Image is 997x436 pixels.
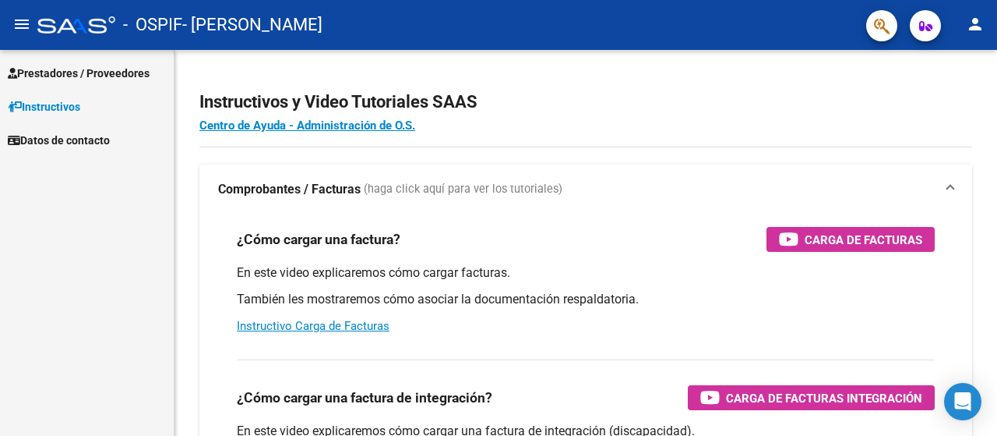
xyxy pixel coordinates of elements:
p: También les mostraremos cómo asociar la documentación respaldatoria. [237,291,935,308]
mat-icon: menu [12,15,31,34]
h2: Instructivos y Video Tutoriales SAAS [199,87,972,117]
strong: Comprobantes / Facturas [218,181,361,198]
div: Open Intercom Messenger [944,383,981,420]
mat-expansion-panel-header: Comprobantes / Facturas (haga click aquí para ver los tutoriales) [199,165,972,214]
button: Carga de Facturas Integración [688,385,935,410]
span: Instructivos [8,98,80,115]
mat-icon: person [966,15,985,34]
span: Carga de Facturas [805,230,922,250]
span: (haga click aquí para ver los tutoriales) [364,181,562,198]
a: Instructivo Carga de Facturas [237,319,389,333]
span: Carga de Facturas Integración [726,388,922,408]
a: Centro de Ayuda - Administración de O.S. [199,119,415,133]
h3: ¿Cómo cargar una factura de integración? [237,387,492,409]
span: Prestadores / Proveedores [8,65,150,82]
h3: ¿Cómo cargar una factura? [237,229,400,250]
p: En este video explicaremos cómo cargar facturas. [237,264,935,282]
span: Datos de contacto [8,132,110,149]
span: - OSPIF [123,8,182,42]
span: - [PERSON_NAME] [182,8,322,42]
button: Carga de Facturas [766,227,935,252]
